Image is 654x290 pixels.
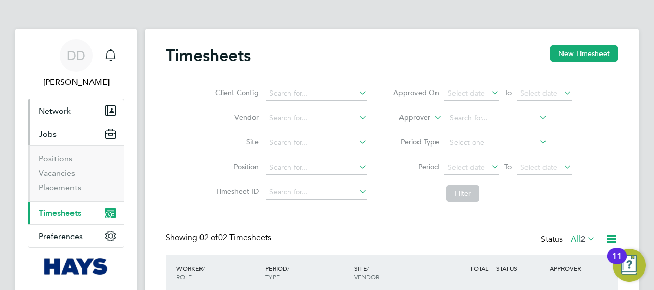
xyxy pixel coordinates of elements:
[384,113,430,123] label: Approver
[266,185,367,200] input: Search for...
[266,86,367,101] input: Search for...
[39,183,81,192] a: Placements
[571,234,595,244] label: All
[393,162,439,171] label: Period
[501,160,515,173] span: To
[199,232,218,243] span: 02 of
[393,137,439,147] label: Period Type
[176,273,192,281] span: ROLE
[28,145,124,201] div: Jobs
[39,154,72,164] a: Positions
[199,232,271,243] span: 02 Timesheets
[39,231,83,241] span: Preferences
[612,256,622,269] div: 11
[28,99,124,122] button: Network
[266,111,367,125] input: Search for...
[39,208,81,218] span: Timesheets
[166,232,274,243] div: Showing
[28,258,124,275] a: Go to home page
[28,225,124,247] button: Preferences
[39,106,71,116] span: Network
[367,264,369,273] span: /
[352,259,441,286] div: SITE
[613,249,646,282] button: Open Resource Center, 11 new notifications
[541,232,597,247] div: Status
[354,273,379,281] span: VENDOR
[263,259,352,286] div: PERIOD
[448,162,485,172] span: Select date
[266,160,367,175] input: Search for...
[203,264,205,273] span: /
[501,86,515,99] span: To
[212,88,259,97] label: Client Config
[520,162,557,172] span: Select date
[28,202,124,224] button: Timesheets
[212,162,259,171] label: Position
[265,273,280,281] span: TYPE
[446,111,548,125] input: Search for...
[448,88,485,98] span: Select date
[67,49,85,62] span: DD
[166,45,251,66] h2: Timesheets
[39,129,57,139] span: Jobs
[520,88,557,98] span: Select date
[494,259,547,278] div: STATUS
[580,234,585,244] span: 2
[550,45,618,62] button: New Timesheet
[287,264,289,273] span: /
[446,136,548,150] input: Select one
[174,259,263,286] div: WORKER
[28,76,124,88] span: Daniel Docherty
[212,113,259,122] label: Vendor
[212,137,259,147] label: Site
[39,168,75,178] a: Vacancies
[470,264,488,273] span: TOTAL
[44,258,108,275] img: hays-logo-retina.png
[28,122,124,145] button: Jobs
[547,259,601,278] div: APPROVER
[28,39,124,88] a: DD[PERSON_NAME]
[393,88,439,97] label: Approved On
[266,136,367,150] input: Search for...
[446,185,479,202] button: Filter
[212,187,259,196] label: Timesheet ID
